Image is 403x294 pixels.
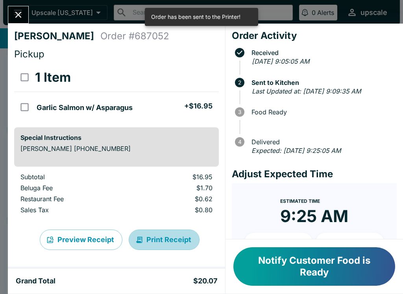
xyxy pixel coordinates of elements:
p: Sales Tax [20,206,125,214]
button: + 10 [244,233,313,252]
h4: [PERSON_NAME] [14,30,100,42]
button: Preview Receipt [40,230,122,250]
button: Print Receipt [129,230,200,250]
p: $1.70 [137,184,212,192]
p: $16.95 [137,173,212,181]
text: 3 [238,109,241,115]
h4: Order # 687052 [100,30,169,42]
text: 2 [238,79,241,86]
span: Received [248,49,397,56]
h6: Special Instructions [20,134,213,141]
p: Beluga Fee [20,184,125,192]
div: Order has been sent to the Printer! [151,10,240,24]
p: $0.80 [137,206,212,214]
time: 9:25 AM [280,206,348,226]
p: $0.62 [137,195,212,203]
p: Restaurant Fee [20,195,125,203]
span: Estimated Time [280,198,320,204]
table: orders table [14,63,219,121]
em: Last Updated at: [DATE] 9:09:35 AM [252,87,361,95]
h3: 1 Item [35,70,71,85]
em: [DATE] 9:05:05 AM [252,57,309,65]
span: Food Ready [248,108,397,116]
h4: Adjust Expected Time [232,168,397,180]
h5: $20.07 [193,276,217,286]
span: Sent to Kitchen [248,79,397,86]
text: 4 [238,139,241,145]
h5: Grand Total [16,276,55,286]
span: Pickup [14,48,44,60]
button: Close [8,6,28,23]
p: [PERSON_NAME] [PHONE_NUMBER] [20,145,213,153]
h5: Garlic Salmon w/ Asparagus [37,103,133,112]
h5: + $16.95 [184,101,213,111]
button: + 20 [316,233,384,252]
table: orders table [14,173,219,217]
button: Notify Customer Food is Ready [233,247,395,286]
em: Expected: [DATE] 9:25:05 AM [251,147,341,154]
h4: Order Activity [232,30,397,42]
p: Subtotal [20,173,125,181]
span: Delivered [248,138,397,145]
